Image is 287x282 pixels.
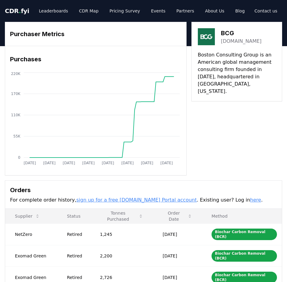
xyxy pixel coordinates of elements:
[13,134,21,138] tspan: 55K
[198,51,276,95] p: Boston Consulting Group is an American global management consulting firm founded in [DATE], headq...
[10,55,181,64] h3: Purchases
[105,5,145,16] a: Pricing Survey
[74,5,103,16] a: CDR Map
[10,185,277,195] h3: Orders
[5,7,29,15] a: CDR.fyi
[221,38,262,45] a: [DOMAIN_NAME]
[102,161,114,165] tspan: [DATE]
[19,7,21,15] span: .
[67,274,86,280] div: Retired
[5,245,57,267] td: Exomad Green
[11,113,21,117] tspan: 110K
[172,5,199,16] a: Partners
[62,213,86,219] p: Status
[10,29,181,39] h3: Purchaser Metrics
[250,197,261,203] a: here
[212,250,277,262] div: Biochar Carbon Removal (BCR)
[5,7,29,15] span: CDR fyi
[67,253,86,259] div: Retired
[153,245,202,267] td: [DATE]
[18,155,20,160] tspan: 0
[82,161,95,165] tspan: [DATE]
[95,210,148,222] button: Tonnes Purchased
[160,161,173,165] tspan: [DATE]
[141,161,153,165] tspan: [DATE]
[34,5,73,16] a: Leaderboards
[67,231,86,237] div: Retired
[90,245,153,267] td: 2,200
[11,72,21,76] tspan: 220K
[76,197,197,203] a: sign up for a free [DOMAIN_NAME] Portal account
[43,161,56,165] tspan: [DATE]
[221,29,262,38] h3: BCG
[5,223,57,245] td: NetZero
[212,229,277,240] div: Biochar Carbon Removal (BCR)
[24,161,36,165] tspan: [DATE]
[63,161,75,165] tspan: [DATE]
[230,5,250,16] a: Blog
[10,210,45,222] button: Supplier
[146,5,170,16] a: Events
[90,223,153,245] td: 1,245
[207,213,277,219] p: Method
[198,28,215,45] img: BCG-logo
[158,210,197,222] button: Order Date
[200,5,229,16] a: About Us
[121,161,134,165] tspan: [DATE]
[11,92,21,96] tspan: 170K
[10,196,277,204] p: For complete order history, . Existing user? Log in .
[153,223,202,245] td: [DATE]
[250,5,282,16] a: Contact us
[34,5,250,16] nav: Main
